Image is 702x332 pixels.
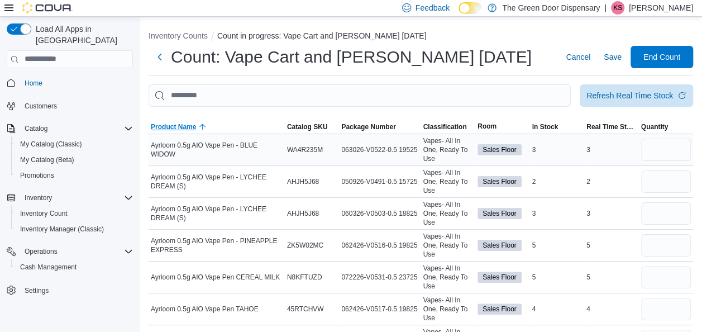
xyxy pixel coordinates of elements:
span: Sales Floor [483,177,517,187]
span: Save [604,51,622,63]
button: Catalog [2,121,137,136]
button: Inventory Counts [149,31,208,40]
nav: An example of EuiBreadcrumbs [149,30,693,44]
button: Operations [2,244,137,259]
p: The Green Door Dispensary [502,1,600,15]
button: My Catalog (Beta) [11,152,137,168]
span: Promotions [16,169,133,182]
div: 4 [584,302,639,316]
span: Customers [20,99,133,113]
button: Operations [20,245,62,258]
span: Ayrloom 0.5g AIO Vape Pen CEREAL MILK [151,273,280,282]
span: Sales Floor [483,208,517,219]
span: Sales Floor [477,176,522,187]
span: My Catalog (Classic) [16,137,133,151]
button: Cancel [561,46,595,68]
div: 062426-V0516-0.5 19825 [339,239,421,252]
span: Promotions [20,171,54,180]
span: Room [477,122,496,131]
div: 062426-V0517-0.5 19825 [339,302,421,316]
input: Dark Mode [459,2,482,14]
span: Settings [25,286,49,295]
span: Sales Floor [483,272,517,282]
span: Sales Floor [477,303,522,315]
div: Korey Savino [611,1,624,15]
span: Inventory Count [16,207,133,220]
a: Customers [20,99,61,113]
span: Feedback [416,2,450,13]
button: Cash Management [11,259,137,275]
a: My Catalog (Classic) [16,137,87,151]
span: Cash Management [20,263,77,272]
button: Count in progress: Vape Cart and [PERSON_NAME] [DATE] [217,31,427,40]
div: 050926-V0491-0.5 15725 [339,175,421,188]
button: Next [149,46,171,68]
button: Save [599,46,626,68]
button: Inventory Count [11,206,137,221]
span: Settings [20,283,133,297]
input: This is a search bar. After typing your query, hit enter to filter the results lower in the page. [149,84,571,107]
div: 5 [584,271,639,284]
span: Vapes- All In One, Ready To Use [423,136,474,163]
p: | [604,1,607,15]
span: N8KFTUZD [287,273,322,282]
span: Sales Floor [477,272,522,283]
p: [PERSON_NAME] [629,1,693,15]
span: Home [25,79,42,88]
span: ZK5W02MC [287,241,323,250]
button: In Stock [530,120,585,134]
img: Cova [22,2,73,13]
a: Settings [20,284,53,297]
span: Cancel [566,51,590,63]
button: Real Time Stock [584,120,639,134]
a: Inventory Manager (Classic) [16,222,108,236]
span: WA4R235M [287,145,323,154]
div: 5 [530,239,585,252]
div: 4 [530,302,585,316]
div: 3 [530,143,585,156]
span: Inventory Manager (Classic) [16,222,133,236]
span: Ayrloom 0.5g AIO Vape Pen TAHOE [151,305,259,314]
button: Settings [2,282,137,298]
span: 45RTCHVW [287,305,324,314]
span: Operations [20,245,133,258]
span: My Catalog (Beta) [20,155,74,164]
span: Home [20,76,133,90]
span: Inventory [25,193,52,202]
span: Customers [25,102,57,111]
span: Catalog [20,122,133,135]
span: KS [613,1,622,15]
span: Vapes- All In One, Ready To Use [423,232,474,259]
span: Quantity [641,122,668,131]
button: Product Name [149,120,285,134]
div: 3 [530,207,585,220]
span: Inventory [20,191,133,205]
span: Inventory Manager (Classic) [20,225,104,234]
div: Refresh Real Time Stock [586,90,673,101]
span: My Catalog (Classic) [20,140,82,149]
h1: Count: Vape Cart and [PERSON_NAME] [DATE] [171,46,532,68]
button: End Count [631,46,693,68]
span: My Catalog (Beta) [16,153,133,167]
span: Ayrloom 0.5g AIO Vape Pen - LYCHEE DREAM (S) [151,205,283,222]
span: Sales Floor [477,240,522,251]
button: Customers [2,98,137,114]
span: Catalog [25,124,47,133]
nav: Complex example [7,70,133,328]
div: 3 [584,207,639,220]
span: Cash Management [16,260,133,274]
button: Home [2,75,137,91]
button: Catalog [20,122,52,135]
div: 060326-V0503-0.5 18825 [339,207,421,220]
div: 072226-V0531-0.5 23725 [339,271,421,284]
button: Refresh Real Time Stock [580,84,693,107]
span: Package Number [341,122,395,131]
div: 2 [530,175,585,188]
button: Inventory [2,190,137,206]
span: Vapes- All In One, Ready To Use [423,296,474,322]
span: Sales Floor [477,144,522,155]
span: End Count [643,51,680,63]
span: Sales Floor [483,240,517,250]
span: Catalog SKU [287,122,328,131]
